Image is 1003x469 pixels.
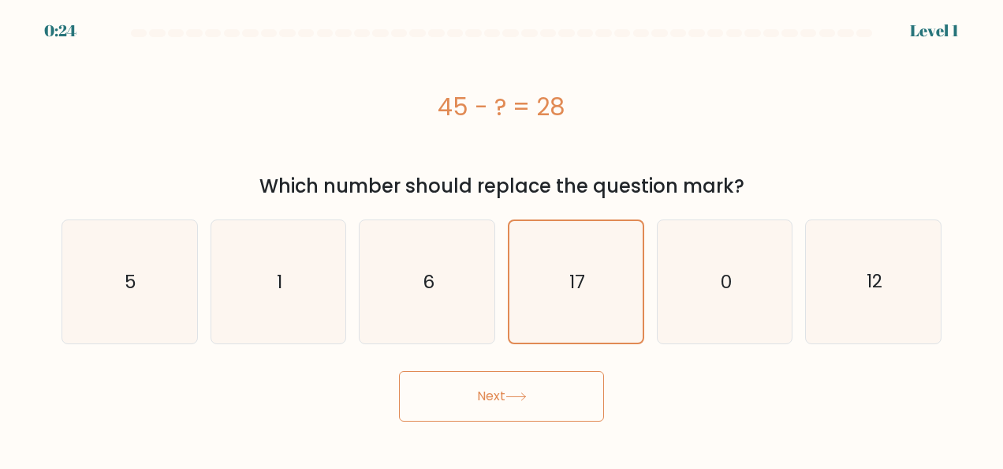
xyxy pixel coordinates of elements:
div: Level 1 [910,19,959,43]
text: 12 [867,269,882,295]
div: Which number should replace the question mark? [71,172,932,201]
div: 0:24 [44,19,76,43]
text: 0 [721,269,732,295]
text: 1 [277,269,282,295]
button: Next [399,371,604,422]
div: 45 - ? = 28 [62,89,941,125]
text: 17 [569,269,585,295]
text: 6 [423,269,434,295]
text: 5 [125,269,136,295]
